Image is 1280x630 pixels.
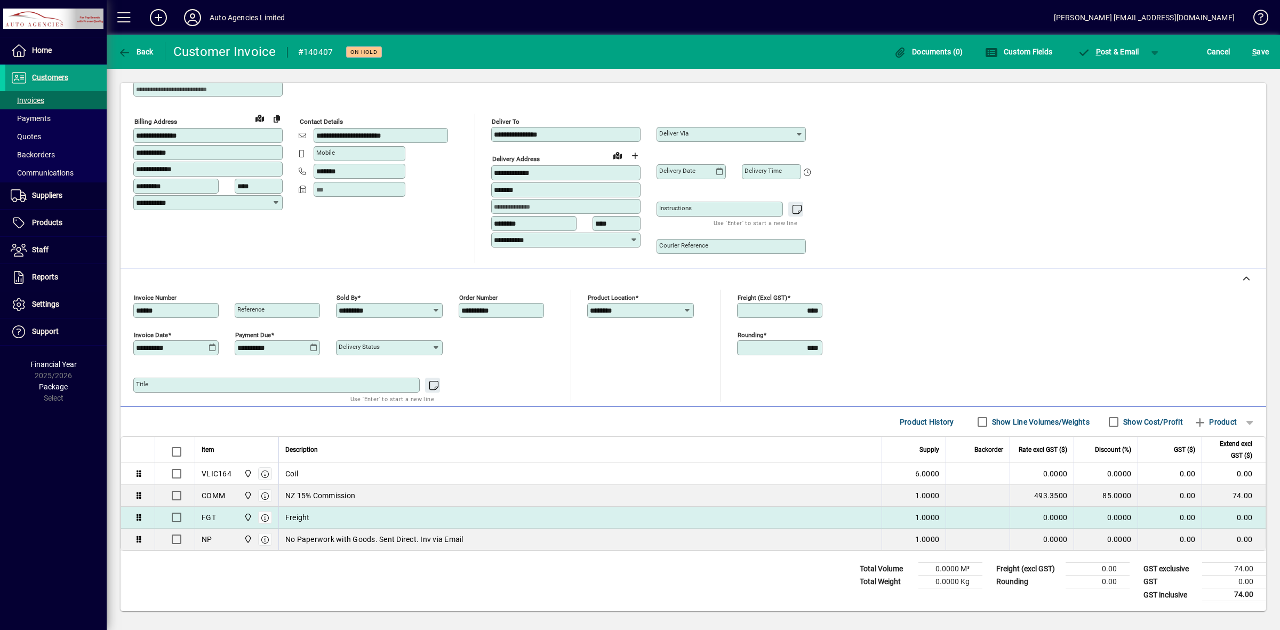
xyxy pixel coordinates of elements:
[235,331,271,339] mat-label: Payment due
[11,96,44,105] span: Invoices
[609,147,626,164] a: View on map
[11,169,74,177] span: Communications
[1121,417,1183,427] label: Show Cost/Profit
[659,130,689,137] mat-label: Deliver via
[5,182,107,209] a: Suppliers
[1017,512,1067,523] div: 0.0000
[854,563,918,576] td: Total Volume
[1174,444,1195,456] span: GST ($)
[985,47,1052,56] span: Custom Fields
[32,73,68,82] span: Customers
[1017,468,1067,479] div: 0.0000
[1202,563,1266,576] td: 74.00
[298,44,333,61] div: #140407
[915,468,940,479] span: 6.0000
[1066,563,1130,576] td: 0.00
[714,217,797,229] mat-hint: Use 'Enter' to start a new line
[115,42,156,61] button: Back
[241,468,253,480] span: Rangiora
[1202,576,1266,588] td: 0.00
[5,91,107,109] a: Invoices
[745,167,782,174] mat-label: Delivery time
[350,49,378,55] span: On hold
[5,109,107,127] a: Payments
[5,318,107,345] a: Support
[5,146,107,164] a: Backorders
[1202,463,1266,485] td: 0.00
[337,294,357,301] mat-label: Sold by
[241,490,253,501] span: Rangiora
[32,273,58,281] span: Reports
[285,534,463,545] span: No Paperwork with Goods. Sent Direct. Inv via Email
[134,331,168,339] mat-label: Invoice date
[1250,42,1271,61] button: Save
[982,42,1055,61] button: Custom Fields
[5,164,107,182] a: Communications
[350,393,434,405] mat-hint: Use 'Enter' to start a new line
[1194,413,1237,430] span: Product
[32,327,59,336] span: Support
[1245,2,1267,37] a: Knowledge Base
[900,413,954,430] span: Product History
[1095,444,1131,456] span: Discount (%)
[134,294,177,301] mat-label: Invoice number
[1202,529,1266,550] td: 0.00
[285,444,318,456] span: Description
[1138,576,1202,588] td: GST
[492,118,519,125] mat-label: Deliver To
[1072,42,1145,61] button: Post & Email
[459,294,498,301] mat-label: Order number
[918,576,982,588] td: 0.0000 Kg
[990,417,1090,427] label: Show Line Volumes/Weights
[1202,588,1266,602] td: 74.00
[974,444,1003,456] span: Backorder
[991,563,1066,576] td: Freight (excl GST)
[202,534,212,545] div: NP
[588,294,635,301] mat-label: Product location
[1077,47,1139,56] span: ost & Email
[285,512,310,523] span: Freight
[141,8,175,27] button: Add
[1204,42,1233,61] button: Cancel
[1074,529,1138,550] td: 0.0000
[915,534,940,545] span: 1.0000
[173,43,276,60] div: Customer Invoice
[5,237,107,264] a: Staff
[659,242,708,249] mat-label: Courier Reference
[251,109,268,126] a: View on map
[891,42,966,61] button: Documents (0)
[738,294,787,301] mat-label: Freight (excl GST)
[39,382,68,391] span: Package
[1138,563,1202,576] td: GST exclusive
[1074,507,1138,529] td: 0.0000
[285,490,355,501] span: NZ 15% Commission
[895,412,958,432] button: Product History
[1074,463,1138,485] td: 0.0000
[32,300,59,308] span: Settings
[202,444,214,456] span: Item
[11,114,51,123] span: Payments
[339,343,380,350] mat-label: Delivery status
[136,380,148,388] mat-label: Title
[107,42,165,61] app-page-header-button: Back
[1096,47,1101,56] span: P
[316,149,335,156] mat-label: Mobile
[11,150,55,159] span: Backorders
[854,576,918,588] td: Total Weight
[237,306,265,313] mat-label: Reference
[202,512,216,523] div: FGT
[1188,412,1242,432] button: Product
[5,291,107,318] a: Settings
[915,490,940,501] span: 1.0000
[5,264,107,291] a: Reports
[5,37,107,64] a: Home
[1209,438,1252,461] span: Extend excl GST ($)
[1138,507,1202,529] td: 0.00
[32,46,52,54] span: Home
[175,8,210,27] button: Profile
[918,563,982,576] td: 0.0000 M³
[241,533,253,545] span: Rangiora
[1017,490,1067,501] div: 493.3500
[1202,485,1266,507] td: 74.00
[210,9,285,26] div: Auto Agencies Limited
